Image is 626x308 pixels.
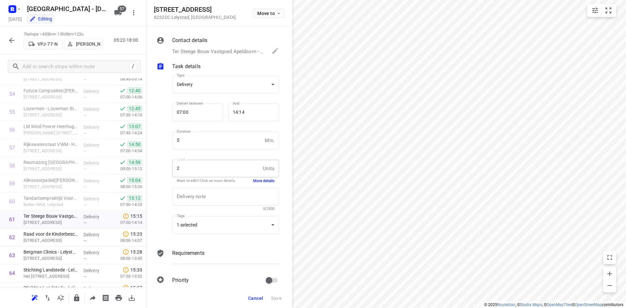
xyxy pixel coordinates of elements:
[172,276,189,284] p: Priority
[114,37,141,44] p: 05:22-18:00
[37,41,58,47] p: VPJ-77-N
[23,255,78,262] p: Ziekenhuisweg 100, Lelystad
[23,141,78,148] p: Rijkswaterstaat VWM - Houtribsluizen/ Houtribsluizen/CMIJ/Vaartuigen RWS 77 en RWS 25(Arthur Zijl...
[127,159,142,166] span: 14:59
[83,149,87,154] span: —
[83,267,108,274] p: Delivery
[110,148,142,154] p: 07:00-14:54
[28,294,41,301] span: Reoptimize route
[119,123,126,130] svg: Done
[119,87,126,94] svg: Done
[83,231,108,238] p: Delivery
[119,105,126,112] svg: Done
[110,166,142,172] p: 09:00-15:12
[9,109,15,115] div: 55
[83,113,87,118] span: —
[83,124,108,130] p: Delivery
[123,249,129,255] svg: Late
[253,178,275,184] button: More details
[127,87,142,94] span: 12:40
[9,127,15,133] div: 56
[83,88,108,95] p: Delivery
[23,130,78,136] p: J. Duikerweg 15C, Heerhugowaard
[9,145,15,151] div: 57
[9,270,15,276] div: 64
[22,62,129,72] input: Add or search stops within route
[83,249,108,256] p: Delivery
[172,216,279,234] div: 1 selected
[23,94,78,100] p: Marconistraat 40, Heerhugowaard
[23,249,78,255] p: Bergman Clinics - Lelystad - Ogen(Janine van der Meer)
[130,231,142,237] span: 15:23
[246,292,266,304] button: Cancel
[23,219,78,226] p: [STREET_ADDRESS]
[154,15,236,20] p: 8232DC Lelystad , [GEOGRAPHIC_DATA]
[127,177,142,183] span: 15:04
[23,112,78,118] p: [STREET_ADDRESS]
[9,216,15,223] div: 61
[520,302,542,307] a: Stadia Maps
[575,302,602,307] a: OpenStreetMap
[253,9,284,18] button: Move to
[589,4,602,17] button: Map settings
[127,141,142,148] span: 14:50
[83,178,108,184] p: Delivery
[154,6,236,13] h5: [STREET_ADDRESS]
[257,11,281,16] span: Move to
[127,6,140,19] button: More
[497,302,515,307] a: Routetitan
[83,238,87,243] span: —
[23,123,78,130] p: LM Wind Power Heerhugowaard(Khadija Ezhar)
[123,267,129,273] svg: Late
[73,32,74,37] span: •
[156,37,279,56] div: Contact detailsTer Steege Bouw Vastgoed Apeldoorn - Hanzepark [GEOGRAPHIC_DATA]([PERSON_NAME]), [...
[83,160,108,166] p: Delivery
[110,237,142,244] p: 08:00-14:07
[110,273,142,280] p: 07:30-13:52
[127,105,142,112] span: 12:45
[23,76,78,82] p: Flemingstraat 5-A, Heerhugowaard
[172,37,207,44] p: Contact details
[83,131,87,136] span: —
[156,249,279,269] div: Requirements
[9,181,15,187] div: 59
[156,63,279,72] div: Task details
[119,195,126,201] svg: Done
[23,195,78,201] p: Tandartsenpraktijk Voorbraak & Macville - Locatie Botter(Paul Voorbraak)
[99,294,112,301] span: Print shipping labels
[83,196,108,202] p: Delivery
[265,137,275,144] p: Min.
[76,41,100,47] p: [PERSON_NAME]
[74,32,83,37] span: 122u
[130,267,142,273] span: 15:33
[129,63,137,70] div: /
[9,252,15,258] div: 63
[23,231,78,237] p: Raad voor de Kinderbescherming - Lelystad(Joshua de Jong)
[110,201,142,208] p: 07:30-14:23
[112,294,125,301] span: Print route
[172,48,265,55] p: Ter Steege Bouw Vastgoed Apeldoorn - Hanzepark [GEOGRAPHIC_DATA]([PERSON_NAME]), [EMAIL_ADDRESS][...
[24,4,109,14] h5: Rename
[86,294,99,301] span: Share route
[83,167,87,171] span: —
[64,39,103,49] button: [PERSON_NAME]
[119,177,126,183] svg: Done
[83,142,108,148] p: Delivery
[70,291,83,304] button: Lock route
[123,285,129,291] svg: Late
[172,63,201,70] p: Task details
[110,112,142,118] p: 07:30-14:10
[602,4,615,17] button: Fit zoom
[263,207,275,211] span: 0/2500
[83,184,87,189] span: —
[110,130,142,136] p: 07:45-14:24
[83,213,108,220] p: Delivery
[23,31,103,37] p: 76 stops • 405km • 13h38m
[83,77,87,82] span: —
[41,294,54,301] span: Reverse route
[125,294,138,301] span: Download route
[127,123,142,130] span: 13:07
[547,302,572,307] a: OpenMapTiles
[110,76,142,82] p: 08:45-09:14
[23,159,78,166] p: Reumazorg Zuid West Nederland - Lelystad(Medisch Secretariaat)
